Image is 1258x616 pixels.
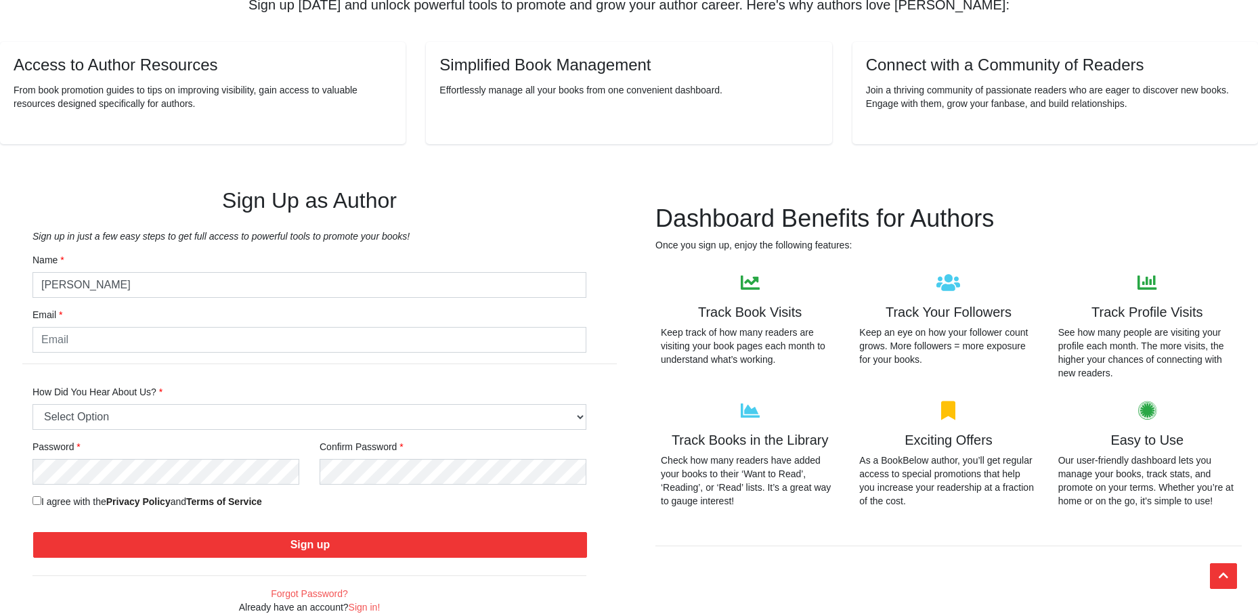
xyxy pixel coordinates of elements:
[186,496,262,507] a: Terms of Service
[32,231,410,242] em: Sign up in just a few easy steps to get full access to powerful tools to promote your books!
[32,327,586,353] input: Email
[14,56,392,75] h5: Access to Author Resources
[859,454,1037,508] p: As a BookBelow author, you’ll get regular access to special promotions that help you increase you...
[32,600,586,614] div: Already have an account?
[439,56,818,75] h5: Simplified Book Management
[661,326,839,366] p: Keep track of how many readers are visiting your book pages each month to understand what’s working.
[1058,326,1236,380] p: See how many people are visiting your profile each month. The more visits, the higher your chance...
[271,588,348,599] a: Forgot Password?
[866,83,1244,110] p: Join a thriving community of passionate readers who are eager to discover new books. Engage with ...
[14,83,392,110] p: From book promotion guides to tips on improving visibility, gain access to valuable resources des...
[1058,432,1236,448] div: Easy to Use
[33,532,587,558] button: Sign up
[1058,304,1236,320] div: Track Profile Visits
[349,602,381,613] a: Sign in!
[655,238,1242,252] p: Once you sign up, enjoy the following features:
[1058,454,1236,508] p: Our user-friendly dashboard lets you manage your books, track stats, and promote on your terms. W...
[866,56,1244,75] h5: Connect with a Community of Readers
[1210,563,1237,589] button: Scroll Top
[32,272,586,298] input: Enter Name
[661,454,839,508] p: Check how many readers have added your books to their ‘Want to Read’, ‘Reading’, or ‘Read’ lists....
[32,440,81,454] label: Password
[439,83,818,97] p: Effortlessly manage all your books from one convenient dashboard.
[32,308,62,322] label: Email
[32,188,586,213] h1: Sign Up as Author
[106,496,171,507] a: Privacy Policy
[859,432,1037,448] div: Exciting Offers
[661,304,839,320] div: Track Book Visits
[655,204,1242,233] h2: Dashboard Benefits for Authors
[859,304,1037,320] div: Track Your Followers
[320,440,404,454] label: Confirm Password
[32,253,64,267] label: Name
[32,496,41,505] input: I agree with thePrivacy PolicyandTerms of Service
[32,495,262,508] label: I agree with the and
[32,385,162,399] label: How Did You Hear About Us?
[859,326,1037,366] p: Keep an eye on how your follower count grows. More followers = more exposure for your books.
[661,432,839,448] div: Track Books in the Library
